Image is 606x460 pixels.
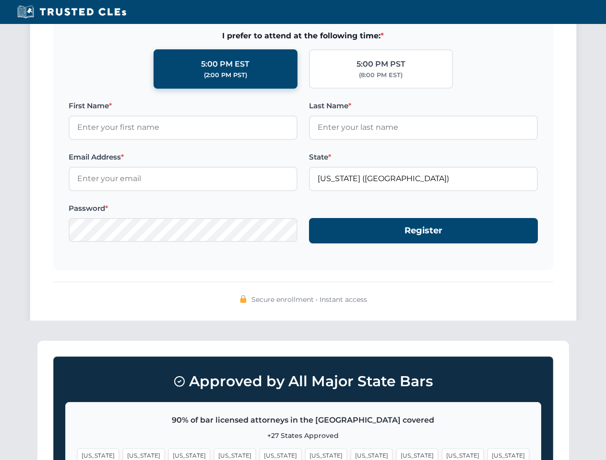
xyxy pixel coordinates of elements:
[309,115,538,139] input: Enter your last name
[69,167,297,191] input: Enter your email
[239,295,247,303] img: 🔒
[69,30,538,42] span: I prefer to attend at the following time:
[77,430,529,441] p: +27 States Approved
[201,58,250,70] div: 5:00 PM EST
[69,100,297,112] label: First Name
[309,167,538,191] input: Florida (FL)
[309,218,538,243] button: Register
[309,100,538,112] label: Last Name
[69,203,297,214] label: Password
[69,115,297,139] input: Enter your first name
[204,70,247,80] div: (2:00 PM PST)
[356,58,405,70] div: 5:00 PM PST
[309,151,538,163] label: State
[359,70,403,80] div: (8:00 PM EST)
[251,294,367,305] span: Secure enrollment • Instant access
[65,368,541,394] h3: Approved by All Major State Bars
[14,5,129,19] img: Trusted CLEs
[69,151,297,163] label: Email Address
[77,414,529,426] p: 90% of bar licensed attorneys in the [GEOGRAPHIC_DATA] covered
